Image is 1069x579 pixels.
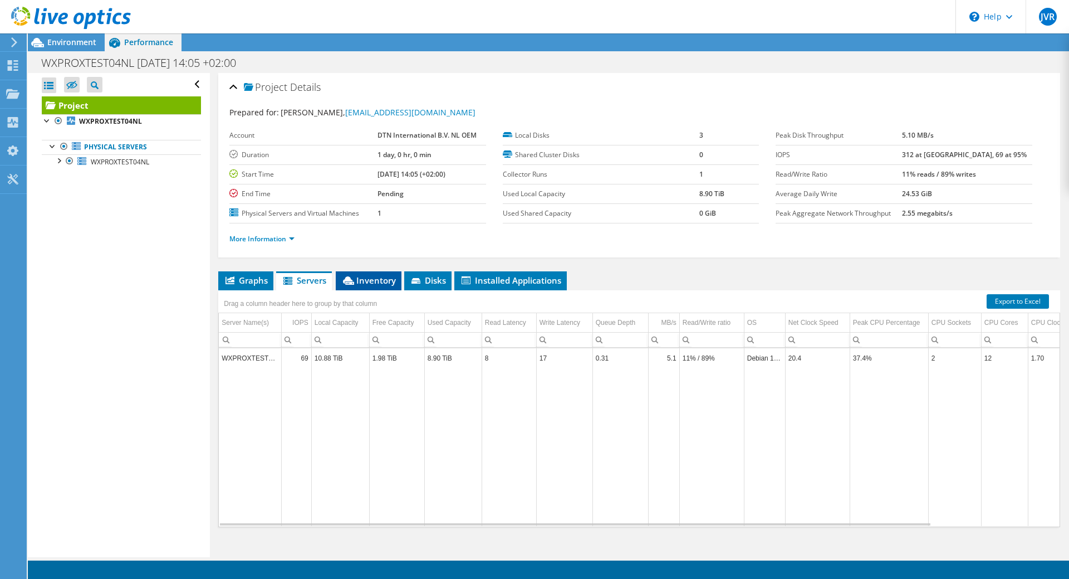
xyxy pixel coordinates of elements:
div: OS [747,316,757,329]
label: Read/Write Ratio [776,169,902,180]
span: Servers [282,275,326,286]
label: Used Shared Capacity [503,208,699,219]
b: 0 [699,150,703,159]
td: Column Write Latency, Value 17 [536,348,592,368]
td: Peak CPU Percentage Column [850,313,928,333]
a: WXPROXTEST04NL [42,114,201,129]
label: Used Local Capacity [503,188,699,200]
span: WXPROXTEST04NL [91,157,149,167]
td: Column Server Name(s), Value WXPROXTEST04NL [219,348,281,368]
label: Average Daily Write [776,188,902,200]
label: Collector Runs [503,169,699,180]
a: More Information [229,234,295,244]
div: IOPS [292,316,308,329]
b: 312 at [GEOGRAPHIC_DATA], 69 at 95% [902,150,1027,159]
td: Queue Depth Column [592,313,648,333]
span: Inventory [341,275,396,286]
td: Column Write Latency, Filter cell [536,332,592,347]
div: Read/Write ratio [683,316,730,329]
b: 8.90 TiB [699,189,724,198]
span: JVR [1039,8,1057,26]
td: Net Clock Speed Column [785,313,850,333]
b: 24.53 GiB [902,189,932,198]
span: Graphs [224,275,268,286]
td: Column Peak CPU Percentage, Filter cell [850,332,928,347]
label: Shared Cluster Disks [503,149,699,160]
td: MB/s Column [648,313,679,333]
label: IOPS [776,149,902,160]
b: 1 [377,208,381,218]
span: Project [244,82,287,93]
label: Prepared for: [229,107,279,118]
td: Column Read/Write ratio, Filter cell [679,332,744,347]
a: [EMAIL_ADDRESS][DOMAIN_NAME] [345,107,475,118]
td: Column MB/s, Filter cell [648,332,679,347]
td: Column Used Capacity, Value 8.90 TiB [424,348,482,368]
label: Local Disks [503,130,699,141]
td: Column Local Capacity, Filter cell [311,332,369,347]
td: Column Local Capacity, Value 10.88 TiB [311,348,369,368]
div: Free Capacity [372,316,414,329]
td: Column CPU Sockets, Filter cell [928,332,981,347]
div: Data grid [218,290,1060,527]
div: Read Latency [485,316,526,329]
b: WXPROXTEST04NL [79,116,142,126]
td: Column Read Latency, Value 8 [482,348,536,368]
td: Column Server Name(s), Filter cell [219,332,281,347]
div: CPU Cores [984,316,1018,329]
span: Details [290,80,321,94]
a: Project [42,96,201,114]
label: Account [229,130,377,141]
span: Performance [124,37,173,47]
b: [DATE] 14:05 (+02:00) [377,169,445,179]
b: Pending [377,189,404,198]
td: Column IOPS, Filter cell [281,332,311,347]
label: Physical Servers and Virtual Machines [229,208,377,219]
label: Start Time [229,169,377,180]
td: Column OS, Filter cell [744,332,785,347]
b: 2.55 megabits/s [902,208,953,218]
td: CPU Cores Column [981,313,1028,333]
a: Physical Servers [42,140,201,154]
td: Server Name(s) Column [219,313,281,333]
div: Net Clock Speed [788,316,838,329]
td: Column Net Clock Speed, Value 20.4 [785,348,850,368]
a: Export to Excel [987,294,1049,309]
td: Local Capacity Column [311,313,369,333]
td: Free Capacity Column [369,313,424,333]
td: Column Peak CPU Percentage, Value 37.4% [850,348,928,368]
span: [PERSON_NAME], [281,107,475,118]
b: 0 GiB [699,208,716,218]
span: Installed Applications [460,275,561,286]
td: Write Latency Column [536,313,592,333]
td: Column Queue Depth, Value 0.31 [592,348,648,368]
div: Local Capacity [315,316,359,329]
td: Read Latency Column [482,313,536,333]
div: Drag a column header here to group by that column [221,296,380,312]
a: WXPROXTEST04NL [42,154,201,169]
b: 11% reads / 89% writes [902,169,976,179]
span: Environment [47,37,96,47]
b: DTN International B.V. NL OEM [377,130,477,140]
td: Column Free Capacity, Value 1.98 TiB [369,348,424,368]
td: Column Read Latency, Filter cell [482,332,536,347]
td: Column Read/Write ratio, Value 11% / 89% [679,348,744,368]
div: CPU Sockets [931,316,971,329]
td: Column Used Capacity, Filter cell [424,332,482,347]
td: Column OS, Value Debian 12.9 [744,348,785,368]
label: Peak Disk Throughput [776,130,902,141]
td: Column Net Clock Speed, Filter cell [785,332,850,347]
td: Column CPU Cores, Filter cell [981,332,1028,347]
span: Disks [410,275,446,286]
td: OS Column [744,313,785,333]
b: 3 [699,130,703,140]
label: End Time [229,188,377,200]
div: Used Capacity [428,316,471,329]
td: Column MB/s, Value 5.1 [648,348,679,368]
div: Server Name(s) [222,316,269,329]
b: 1 [699,169,703,179]
svg: \n [969,12,979,22]
td: Column IOPS, Value 69 [281,348,311,368]
td: Column CPU Cores, Value 12 [981,348,1028,368]
h1: WXPROXTEST04NL [DATE] 14:05 +02:00 [36,57,253,69]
